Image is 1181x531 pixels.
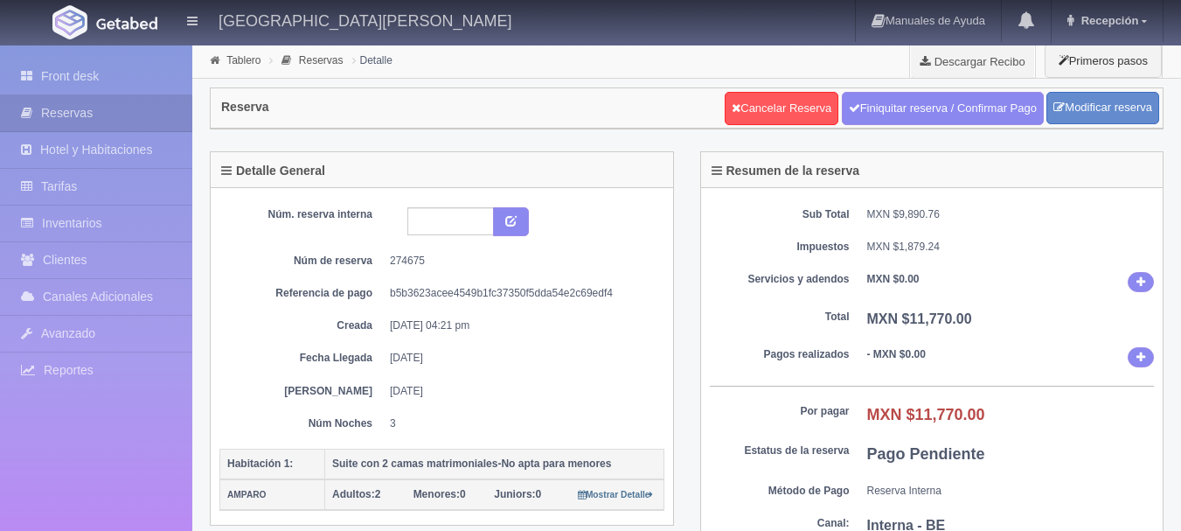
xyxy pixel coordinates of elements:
dt: [PERSON_NAME] [233,384,372,399]
a: Descargar Recibo [910,44,1035,79]
img: Getabed [96,17,157,30]
th: Suite con 2 camas matrimoniales-No apta para menores [325,449,664,479]
dt: Método de Pago [710,484,850,499]
dt: Impuestos [710,240,850,255]
dd: [DATE] [390,351,651,366]
dt: Estatus de la reserva [710,444,850,458]
dd: Reserva Interna [867,484,1155,499]
dd: MXN $1,879.24 [867,240,1155,255]
strong: Menores: [413,488,460,500]
dd: [DATE] [390,384,651,399]
a: Mostrar Detalle [578,488,654,500]
strong: Juniors: [494,488,535,500]
h4: [GEOGRAPHIC_DATA][PERSON_NAME] [219,9,511,31]
span: 0 [413,488,466,500]
dt: Por pagar [710,404,850,419]
dt: Canal: [710,516,850,531]
b: Habitación 1: [227,458,293,470]
button: Primeros pasos [1045,44,1162,78]
b: MXN $0.00 [867,273,920,285]
span: 2 [332,488,380,500]
h4: Detalle General [221,164,325,178]
a: Modificar reserva [1046,92,1159,124]
dd: MXN $9,890.76 [867,207,1155,222]
b: MXN $11,770.00 [867,406,985,423]
a: Cancelar Reserva [725,92,838,125]
dd: [DATE] 04:21 pm [390,318,651,333]
dd: b5b3623acee4549b1fc37350f5dda54e2c69edf4 [390,286,651,301]
dt: Fecha Llegada [233,351,372,366]
dt: Total [710,310,850,325]
dd: 3 [390,416,651,431]
dt: Núm de reserva [233,254,372,269]
span: Recepción [1077,14,1139,27]
h4: Resumen de la reserva [712,164,860,178]
small: AMPARO [227,490,267,500]
b: Pago Pendiente [867,445,985,463]
dt: Núm. reserva interna [233,207,372,222]
li: Detalle [348,52,397,68]
dt: Sub Total [710,207,850,222]
dt: Creada [233,318,372,333]
small: Mostrar Detalle [578,490,654,500]
dt: Núm Noches [233,416,372,431]
dd: 274675 [390,254,651,269]
dt: Referencia de pago [233,286,372,301]
span: 0 [494,488,541,500]
strong: Adultos: [332,488,375,500]
b: - MXN $0.00 [867,348,926,360]
a: Tablero [226,54,261,66]
a: Finiquitar reserva / Confirmar Pago [842,92,1044,125]
h4: Reserva [221,101,269,114]
b: MXN $11,770.00 [867,311,972,326]
img: Getabed [52,5,87,39]
dt: Pagos realizados [710,347,850,362]
a: Reservas [299,54,344,66]
dt: Servicios y adendos [710,272,850,287]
